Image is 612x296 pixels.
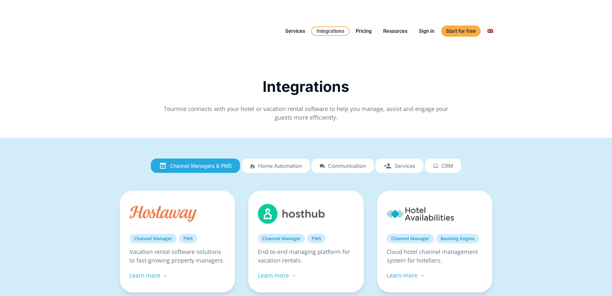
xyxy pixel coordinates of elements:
[179,234,197,243] a: PMS
[311,159,374,173] a: Communication
[129,271,168,279] a: Learn more →
[395,163,415,169] span: Services
[258,234,305,243] a: Channel Manager
[242,159,310,173] a: Home automation
[414,27,439,35] a: Sign in
[328,163,366,169] span: Communication
[351,27,376,35] a: Pricing
[280,27,310,35] a: Services
[375,159,423,173] a: Services
[441,163,453,169] span: CRM
[307,234,326,243] a: PMS
[387,234,434,243] a: Channel Manager
[263,78,349,95] span: Integrations
[170,163,232,169] span: Channel Managers & PMS
[387,248,483,265] p: Cloud hotel channel management system for hoteliers.
[151,159,240,173] a: Channel Managers & PMS
[387,271,425,279] a: Learn more →
[129,234,177,243] a: Channel Manager
[258,248,354,265] p: End-to-end managing platform for vacation rentals.
[436,234,479,243] a: Booking Engine
[164,105,448,121] span: Tourmie connects with your hotel or vacation rental software to help you manage, assist and engag...
[441,26,481,37] a: Start for free
[129,248,225,265] p: Vacation rental software solutions to fast-growing property managers.
[425,159,461,173] a: CRM
[258,271,296,279] a: Learn more →
[258,163,302,169] span: Home automation
[378,27,412,35] a: Resources
[311,26,350,36] a: Integrations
